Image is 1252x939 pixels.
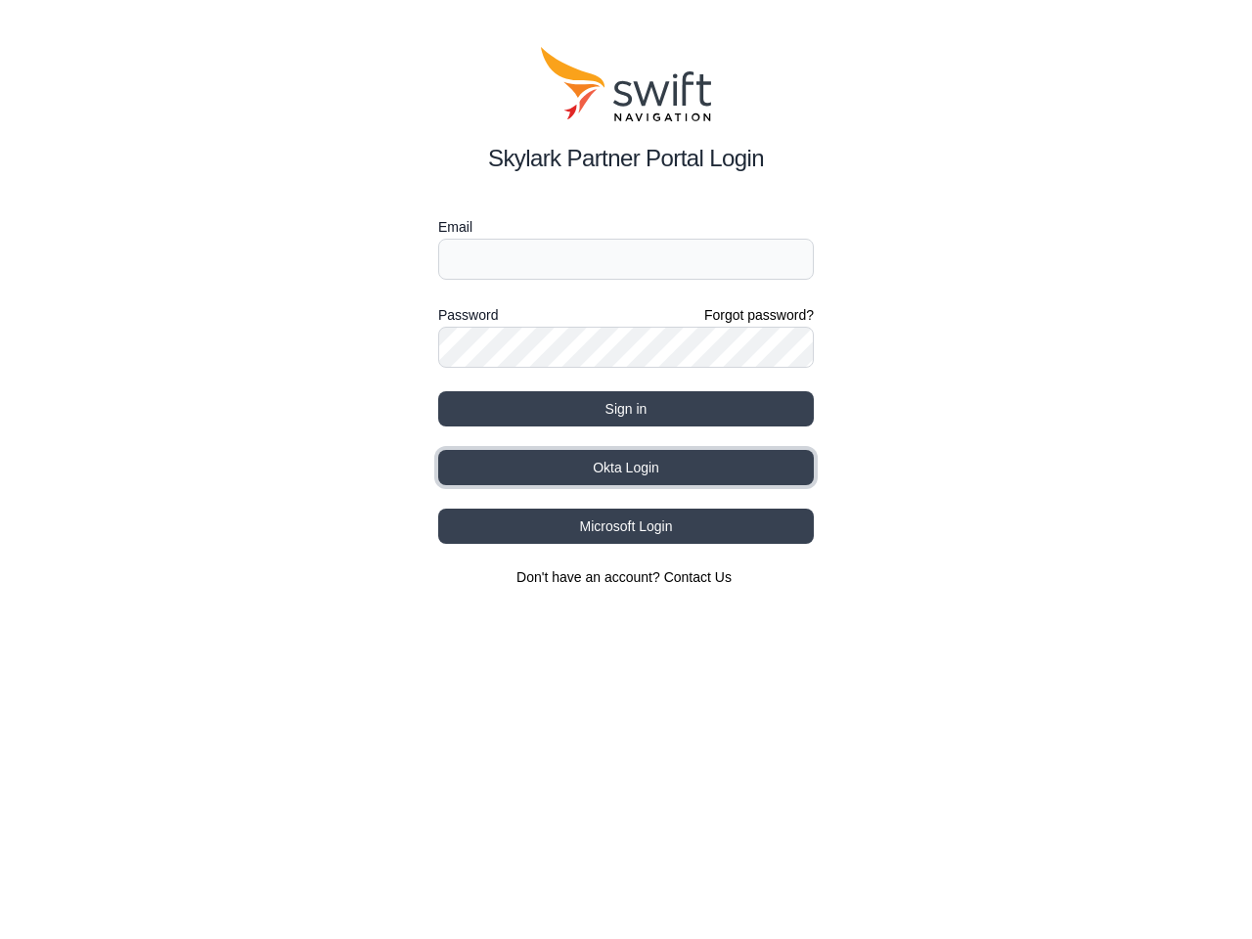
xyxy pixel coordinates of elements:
button: Microsoft Login [438,509,814,544]
section: Don't have an account? [438,567,814,587]
button: Sign in [438,391,814,426]
button: Okta Login [438,450,814,485]
a: Forgot password? [704,305,814,325]
label: Password [438,303,498,327]
a: Contact Us [664,569,732,585]
label: Email [438,215,814,239]
h2: Skylark Partner Portal Login [438,141,814,176]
